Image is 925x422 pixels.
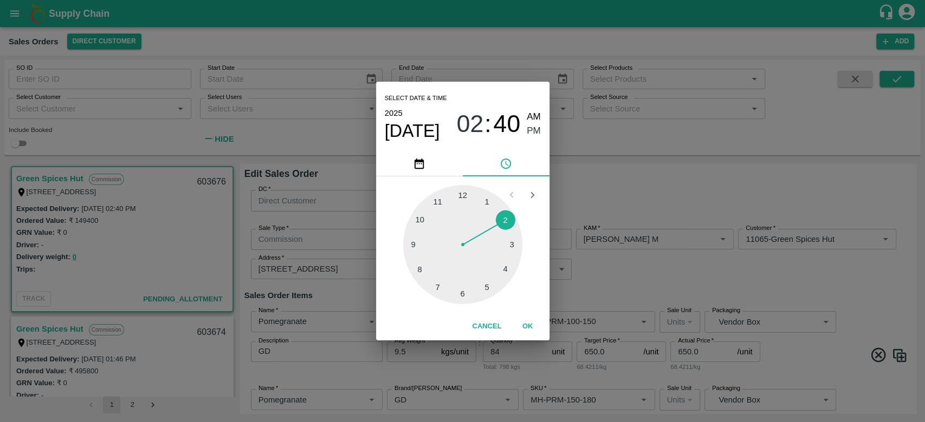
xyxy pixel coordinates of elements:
button: [DATE] [385,120,440,142]
button: pick time [463,150,549,176]
button: Cancel [468,317,506,336]
button: AM [527,110,541,124]
button: Open next view [522,184,542,205]
span: 40 [493,110,520,138]
button: pick date [376,150,463,176]
button: 40 [493,110,520,139]
span: Select date & time [385,90,447,107]
button: 2025 [385,106,403,120]
span: : [484,110,491,139]
button: PM [527,124,541,139]
span: 02 [456,110,483,138]
button: OK [510,317,545,336]
button: 02 [456,110,483,139]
